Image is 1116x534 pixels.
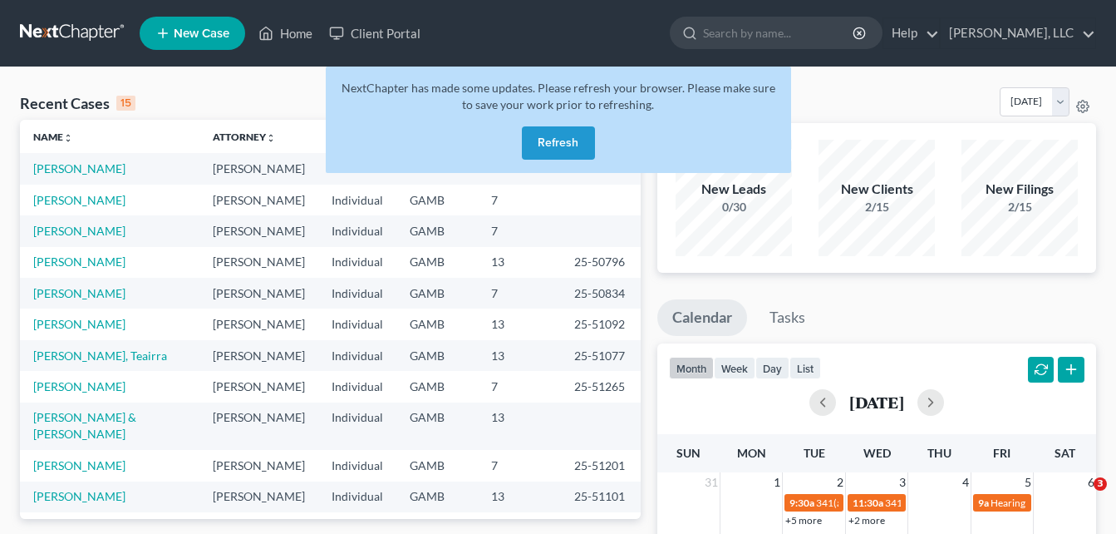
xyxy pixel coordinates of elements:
[199,153,318,184] td: [PERSON_NAME]
[789,497,814,509] span: 9:30a
[396,309,478,339] td: GAMB
[199,371,318,402] td: [PERSON_NAME]
[266,133,276,143] i: unfold_more
[819,180,935,199] div: New Clients
[33,379,125,393] a: [PERSON_NAME]
[961,199,1078,215] div: 2/15
[199,247,318,278] td: [PERSON_NAME]
[993,446,1010,460] span: Fri
[33,224,125,238] a: [PERSON_NAME]
[33,193,125,207] a: [PERSON_NAME]
[885,497,1045,509] span: 341(a) meeting for [PERSON_NAME]
[396,450,478,481] td: GAMB
[714,357,755,379] button: week
[897,472,907,492] span: 3
[396,247,478,278] td: GAMB
[772,472,782,492] span: 1
[819,199,935,215] div: 2/15
[199,185,318,215] td: [PERSON_NAME]
[755,299,820,336] a: Tasks
[1059,477,1099,517] iframe: Intercom live chat
[199,403,318,450] td: [PERSON_NAME]
[321,18,429,48] a: Client Portal
[318,185,396,215] td: Individual
[318,309,396,339] td: Individual
[396,278,478,309] td: GAMB
[33,458,125,472] a: [PERSON_NAME]
[804,446,825,460] span: Tue
[978,497,989,509] span: 9a
[561,371,641,402] td: 25-51265
[342,81,775,111] span: NextChapter has made some updates. Please refresh your browser. Please make sure to save your wor...
[318,153,396,184] td: Individual
[33,255,125,269] a: [PERSON_NAME]
[853,497,883,509] span: 11:30a
[816,497,976,509] span: 341(a) meeting for [PERSON_NAME]
[250,18,321,48] a: Home
[199,450,318,481] td: [PERSON_NAME]
[835,472,845,492] span: 2
[703,17,855,48] input: Search by name...
[396,185,478,215] td: GAMB
[396,215,478,246] td: GAMB
[478,247,561,278] td: 13
[33,286,125,300] a: [PERSON_NAME]
[20,93,135,113] div: Recent Cases
[676,180,792,199] div: New Leads
[318,450,396,481] td: Individual
[522,126,595,160] button: Refresh
[961,180,1078,199] div: New Filings
[669,357,714,379] button: month
[789,357,821,379] button: list
[1055,446,1075,460] span: Sat
[199,309,318,339] td: [PERSON_NAME]
[755,357,789,379] button: day
[199,340,318,371] td: [PERSON_NAME]
[33,489,125,503] a: [PERSON_NAME]
[33,349,167,363] a: [PERSON_NAME], Teairra
[676,199,792,215] div: 0/30
[561,309,641,339] td: 25-51092
[478,371,561,402] td: 7
[703,472,720,492] span: 31
[848,514,885,527] a: +2 more
[478,450,561,481] td: 7
[478,403,561,450] td: 13
[478,185,561,215] td: 7
[863,446,891,460] span: Wed
[63,133,73,143] i: unfold_more
[318,482,396,512] td: Individual
[174,27,229,40] span: New Case
[561,278,641,309] td: 25-50834
[116,96,135,111] div: 15
[199,482,318,512] td: [PERSON_NAME]
[318,215,396,246] td: Individual
[318,371,396,402] td: Individual
[478,215,561,246] td: 7
[883,18,939,48] a: Help
[961,472,971,492] span: 4
[785,514,822,527] a: +5 more
[478,482,561,512] td: 13
[1094,477,1107,491] span: 3
[676,446,701,460] span: Sun
[561,482,641,512] td: 25-51101
[396,403,478,450] td: GAMB
[213,131,276,143] a: Attorneyunfold_more
[33,161,125,176] a: [PERSON_NAME]
[561,450,641,481] td: 25-51201
[561,340,641,371] td: 25-51077
[849,393,904,411] h2: [DATE]
[33,317,125,331] a: [PERSON_NAME]
[199,278,318,309] td: [PERSON_NAME]
[318,340,396,371] td: Individual
[396,371,478,402] td: GAMB
[33,410,136,441] a: [PERSON_NAME] & [PERSON_NAME]
[318,247,396,278] td: Individual
[199,215,318,246] td: [PERSON_NAME]
[657,299,747,336] a: Calendar
[941,18,1095,48] a: [PERSON_NAME], LLC
[318,278,396,309] td: Individual
[561,247,641,278] td: 25-50796
[478,278,561,309] td: 7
